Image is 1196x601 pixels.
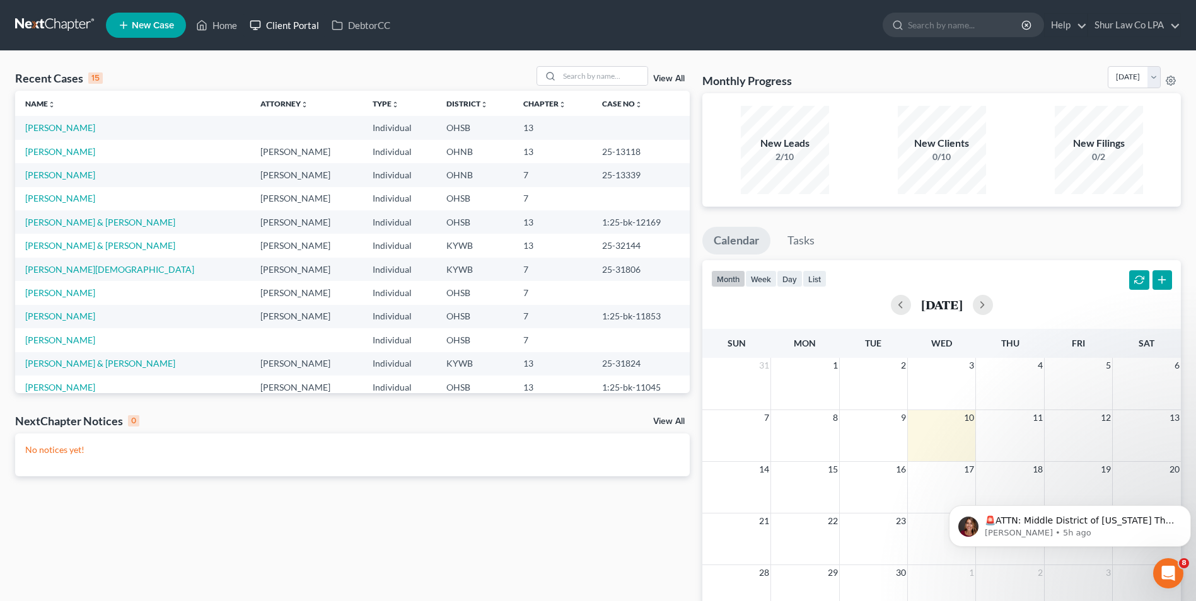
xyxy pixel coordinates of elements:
[128,415,139,426] div: 0
[702,73,792,88] h3: Monthly Progress
[865,338,881,348] span: Tue
[1072,338,1085,348] span: Fri
[436,305,513,328] td: OHSB
[592,234,690,257] td: 25-32144
[250,352,363,375] td: [PERSON_NAME]
[513,140,591,163] td: 13
[363,328,436,352] td: Individual
[963,462,975,477] span: 17
[1168,410,1181,425] span: 13
[763,410,770,425] span: 7
[758,565,770,580] span: 28
[592,210,690,234] td: 1:25-bk-12169
[513,116,591,139] td: 13
[758,462,770,477] span: 14
[25,358,175,369] a: [PERSON_NAME] & [PERSON_NAME]
[921,298,963,311] h2: [DATE]
[1100,462,1112,477] span: 19
[15,71,103,86] div: Recent Cases
[794,338,816,348] span: Mon
[436,281,513,304] td: OHSB
[250,187,363,210] td: [PERSON_NAME]
[900,358,907,373] span: 2
[1100,410,1112,425] span: 12
[250,163,363,186] td: [PERSON_NAME]
[898,136,986,151] div: New Clients
[592,163,690,186] td: 25-13339
[908,13,1023,37] input: Search by name...
[363,234,436,257] td: Individual
[963,410,975,425] span: 10
[1153,558,1183,588] iframe: Intercom live chat
[513,258,591,281] td: 7
[513,234,591,257] td: 13
[260,99,308,108] a: Attorneyunfold_more
[363,305,436,328] td: Individual
[250,140,363,163] td: [PERSON_NAME]
[25,122,95,133] a: [PERSON_NAME]
[592,352,690,375] td: 25-31824
[777,270,803,287] button: day
[301,101,308,108] i: unfold_more
[702,227,770,255] a: Calendar
[25,240,175,251] a: [PERSON_NAME] & [PERSON_NAME]
[25,193,95,203] a: [PERSON_NAME]
[363,258,436,281] td: Individual
[250,281,363,304] td: [PERSON_NAME]
[1179,558,1189,568] span: 8
[1055,136,1143,151] div: New Filings
[559,101,566,108] i: unfold_more
[513,163,591,186] td: 7
[363,116,436,139] td: Individual
[513,375,591,399] td: 13
[436,210,513,234] td: OHSB
[513,210,591,234] td: 13
[1031,410,1044,425] span: 11
[363,140,436,163] td: Individual
[900,410,907,425] span: 9
[25,287,95,298] a: [PERSON_NAME]
[446,99,488,108] a: Districtunfold_more
[436,352,513,375] td: KYWB
[25,311,95,321] a: [PERSON_NAME]
[1031,462,1044,477] span: 18
[436,258,513,281] td: KYWB
[776,227,826,255] a: Tasks
[898,151,986,163] div: 0/10
[832,410,839,425] span: 8
[944,479,1196,567] iframe: Intercom notifications message
[25,99,55,108] a: Nameunfold_more
[363,375,436,399] td: Individual
[1139,338,1154,348] span: Sat
[513,281,591,304] td: 7
[513,328,591,352] td: 7
[1105,565,1112,580] span: 3
[243,14,325,37] a: Client Portal
[25,264,194,275] a: [PERSON_NAME][DEMOGRAPHIC_DATA]
[132,21,174,30] span: New Case
[758,358,770,373] span: 31
[363,163,436,186] td: Individual
[436,140,513,163] td: OHNB
[325,14,397,37] a: DebtorCC
[363,187,436,210] td: Individual
[436,375,513,399] td: OHSB
[513,305,591,328] td: 7
[1045,14,1087,37] a: Help
[25,217,175,227] a: [PERSON_NAME] & [PERSON_NAME]
[758,513,770,529] span: 21
[250,375,363,399] td: [PERSON_NAME]
[895,462,907,477] span: 16
[827,513,839,529] span: 22
[895,565,907,580] span: 30
[592,258,690,281] td: 25-31806
[635,101,642,108] i: unfold_more
[190,14,243,37] a: Home
[931,338,952,348] span: Wed
[653,74,685,83] a: View All
[480,101,488,108] i: unfold_more
[827,462,839,477] span: 15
